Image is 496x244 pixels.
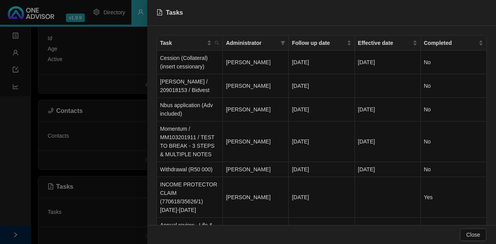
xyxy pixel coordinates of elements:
[466,230,480,239] span: Close
[358,39,411,47] span: Effective date
[355,218,421,241] td: [DATE]
[281,41,285,45] span: filter
[226,39,277,47] span: Administrator
[424,39,477,47] span: Completed
[289,36,355,51] th: Follow up date
[421,74,487,98] td: No
[213,37,221,49] span: search
[279,37,287,49] span: filter
[157,177,223,218] td: INCOME PROTECTOR CLAIM (770618/35626/1) [DATE]-[DATE]
[421,177,487,218] td: Yes
[421,36,487,51] th: Completed
[157,74,223,98] td: [PERSON_NAME] / 209018153 / Bidvest
[215,41,219,45] span: search
[355,121,421,162] td: [DATE]
[421,121,487,162] td: No
[289,177,355,218] td: [DATE]
[421,51,487,74] td: No
[157,218,223,241] td: Annual review - Life & Invest [ 2025-09 ]
[166,9,183,16] span: Tasks
[289,121,355,162] td: [DATE]
[355,162,421,177] td: [DATE]
[226,106,270,113] span: [PERSON_NAME]
[226,59,270,65] span: [PERSON_NAME]
[292,39,345,47] span: Follow up date
[289,74,355,98] td: [DATE]
[226,194,270,200] span: [PERSON_NAME]
[355,98,421,121] td: [DATE]
[157,162,223,177] td: Withdrawal (R50 000)
[226,83,270,89] span: [PERSON_NAME]
[157,51,223,74] td: Cession (Collateral) (insert cessionary)
[289,51,355,74] td: [DATE]
[157,98,223,121] td: Nbus application (Adv included)
[355,51,421,74] td: [DATE]
[226,166,270,172] span: [PERSON_NAME]
[157,9,163,15] span: file-pdf
[421,218,487,241] td: No
[157,121,223,162] td: Momentum / MM103201911 / TEST TO BREAK - 3 STEPS & MULTIPLE NOTES
[160,39,205,47] span: Task
[289,218,355,241] td: [DATE]
[460,229,486,241] button: Close
[289,98,355,121] td: [DATE]
[289,162,355,177] td: [DATE]
[421,98,487,121] td: No
[421,162,487,177] td: No
[157,36,223,51] th: Task
[355,36,421,51] th: Effective date
[226,138,270,145] span: [PERSON_NAME]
